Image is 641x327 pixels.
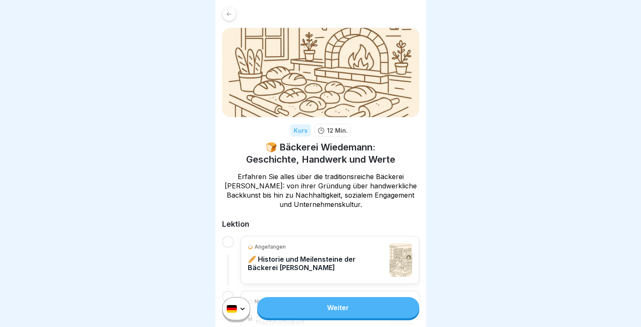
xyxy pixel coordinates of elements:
p: Angefangen [255,243,286,251]
a: Weiter [257,297,419,318]
h1: 🍞 Bäckerei Wiedemann: Geschichte, Handwerk und Werte [222,141,419,165]
img: bq9747e3lmnndma1paxvl2pd.png [389,243,412,277]
img: wmn6meijyonvb0t6e27bdrr3.png [222,28,419,117]
p: 🥖 Historie und Meilensteine der Bäckerei [PERSON_NAME] [248,255,386,272]
p: 12 Min. [327,126,348,135]
a: Angefangen🥖 Historie und Meilensteine der Bäckerei [PERSON_NAME] [248,243,412,277]
h2: Lektion [222,219,419,229]
img: de.svg [227,305,237,313]
p: Erfahren Sie alles über die traditionsreiche Bäckerei [PERSON_NAME]: von ihrer Gründung über hand... [222,172,419,209]
div: Kurs [290,124,311,137]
